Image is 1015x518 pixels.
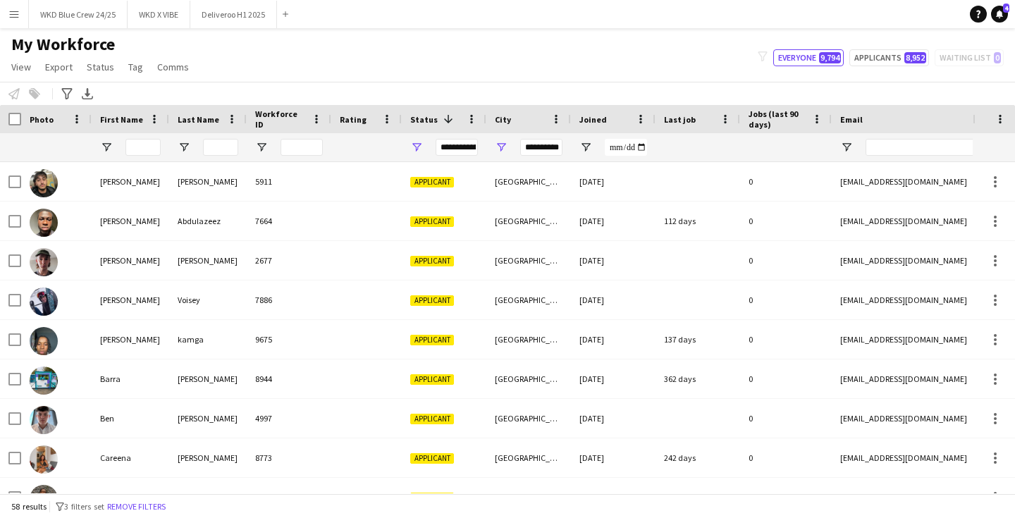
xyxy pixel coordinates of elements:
div: 9179 [247,478,331,517]
span: Applicant [410,295,454,306]
div: [DATE] [571,399,656,438]
span: Jobs (last 90 days) [749,109,806,130]
button: Open Filter Menu [178,141,190,154]
a: 4 [991,6,1008,23]
div: [GEOGRAPHIC_DATA] [486,399,571,438]
img: Chimnaza Mba [30,485,58,513]
span: Applicant [410,256,454,266]
span: Applicant [410,493,454,503]
span: Rating [340,114,367,125]
a: Tag [123,58,149,76]
div: [DATE] [571,162,656,201]
div: 0 [740,202,832,240]
button: Open Filter Menu [579,141,592,154]
div: [GEOGRAPHIC_DATA] [486,202,571,240]
a: Export [39,58,78,76]
span: 3 filters set [64,501,104,512]
span: My Workforce [11,34,115,55]
span: Status [87,61,114,73]
img: Adam Chadwick [30,248,58,276]
div: Abdulazeez [169,202,247,240]
span: Last job [664,114,696,125]
span: Applicant [410,177,454,187]
img: Ben Boulter [30,406,58,434]
span: Workforce ID [255,109,306,130]
div: 328 days [656,478,740,517]
div: [PERSON_NAME] [169,241,247,280]
div: [PERSON_NAME] [92,280,169,319]
span: Status [410,114,438,125]
app-action-btn: Advanced filters [59,85,75,102]
div: 0 [740,438,832,477]
a: Comms [152,58,195,76]
div: 0 [740,399,832,438]
span: Applicant [410,216,454,227]
img: Aaron Jaimal [30,169,58,197]
div: 137 days [656,320,740,359]
a: View [6,58,37,76]
div: 0 [740,320,832,359]
input: Workforce ID Filter Input [281,139,323,156]
span: Export [45,61,73,73]
span: 9,794 [819,52,841,63]
div: 112 days [656,202,740,240]
div: 5911 [247,162,331,201]
div: 0 [740,359,832,398]
div: Chimnaza [92,478,169,517]
div: [PERSON_NAME] [92,202,169,240]
input: Joined Filter Input [605,139,647,156]
div: [PERSON_NAME] [169,438,247,477]
button: Applicants8,952 [849,49,929,66]
span: Photo [30,114,54,125]
div: 0 [740,241,832,280]
span: Applicant [410,335,454,345]
span: Applicant [410,414,454,424]
div: [PERSON_NAME] [92,241,169,280]
div: [GEOGRAPHIC_DATA] [486,280,571,319]
button: Deliveroo H1 2025 [190,1,277,28]
div: [DATE] [571,241,656,280]
div: [PERSON_NAME] [92,320,169,359]
div: 2677 [247,241,331,280]
input: City Filter Input [520,139,562,156]
span: Comms [157,61,189,73]
div: 4997 [247,399,331,438]
button: Open Filter Menu [495,141,508,154]
div: 242 days [656,438,740,477]
div: [DATE] [571,280,656,319]
span: Joined [579,114,607,125]
button: Open Filter Menu [410,141,423,154]
div: 8944 [247,359,331,398]
div: [GEOGRAPHIC_DATA] [486,162,571,201]
div: [PERSON_NAME] [92,162,169,201]
a: Status [81,58,120,76]
span: 4 [1003,4,1009,13]
img: Barra Secka [30,366,58,395]
span: Last Name [178,114,219,125]
div: [GEOGRAPHIC_DATA] [486,241,571,280]
button: Open Filter Menu [255,141,268,154]
span: Email [840,114,863,125]
div: [DATE] [571,478,656,517]
div: [DATE] [571,359,656,398]
div: 362 days [656,359,740,398]
div: Careena [92,438,169,477]
div: 0 [740,478,832,517]
div: [DATE] [571,320,656,359]
div: [GEOGRAPHIC_DATA] [486,478,571,517]
button: Open Filter Menu [100,141,113,154]
div: 0 [740,280,832,319]
img: Andy kamga [30,327,58,355]
div: kamga [169,320,247,359]
div: [PERSON_NAME] [169,399,247,438]
span: View [11,61,31,73]
div: Voisey [169,280,247,319]
div: [DATE] [571,438,656,477]
button: WKD Blue Crew 24/25 [29,1,128,28]
span: City [495,114,511,125]
div: [GEOGRAPHIC_DATA] [486,438,571,477]
span: Applicant [410,453,454,464]
img: Abdulrahman Abdulazeez [30,209,58,237]
button: Everyone9,794 [773,49,844,66]
span: First Name [100,114,143,125]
